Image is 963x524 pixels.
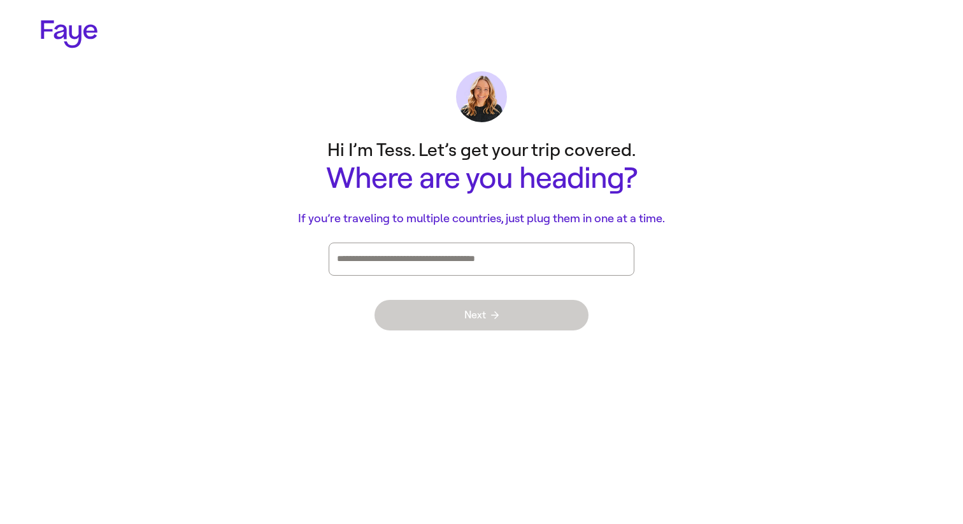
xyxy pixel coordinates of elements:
span: Next [464,310,499,320]
p: Hi I’m Tess. Let’s get your trip covered. [227,138,736,162]
div: Press enter after you type each destination [337,243,626,275]
h1: Where are you heading? [227,162,736,195]
button: Next [374,300,588,330]
p: If you’re traveling to multiple countries, just plug them in one at a time. [227,210,736,227]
